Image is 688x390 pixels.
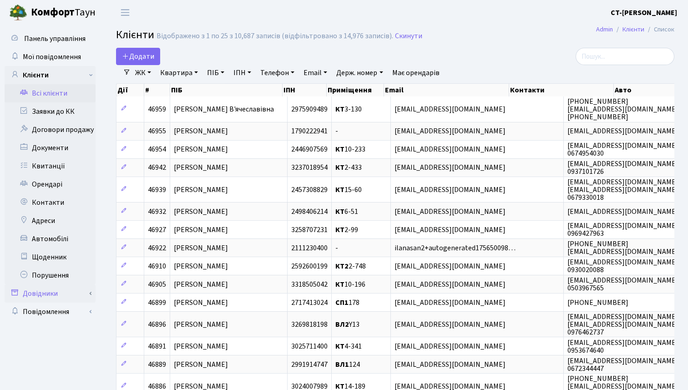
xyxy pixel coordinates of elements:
b: КТ [335,163,344,173]
span: 2-99 [335,225,358,235]
span: [PERSON_NAME] [174,163,228,173]
span: [EMAIL_ADDRESS][DOMAIN_NAME] [395,145,506,155]
span: 3237018954 [291,163,328,173]
a: Додати [116,48,160,65]
a: ЖК [132,65,155,81]
b: ВЛ1 [335,360,349,370]
span: [EMAIL_ADDRESS][DOMAIN_NAME] [395,319,506,329]
span: [EMAIL_ADDRESS][DOMAIN_NAME] 0969427963 [567,221,678,238]
span: [EMAIL_ADDRESS][DOMAIN_NAME] 0672344447 [567,356,678,374]
span: 46891 [148,341,166,351]
span: 178 [335,298,359,308]
input: Пошук... [576,48,674,65]
a: Мої повідомлення [5,48,96,66]
span: [EMAIL_ADDRESS][DOMAIN_NAME] [395,127,506,137]
span: 46959 [148,104,166,114]
span: [PHONE_NUMBER] [567,298,628,308]
th: Контакти [509,84,614,96]
b: КТ [335,104,344,114]
b: КТ [335,185,344,195]
span: [PERSON_NAME] [174,243,228,253]
span: Мої повідомлення [23,52,81,62]
b: КТ [335,341,344,351]
a: Клієнти [5,66,96,84]
li: Список [644,25,674,35]
span: [EMAIL_ADDRESS][DOMAIN_NAME] [395,298,506,308]
b: CT-[PERSON_NAME] [611,8,677,18]
span: [EMAIL_ADDRESS][DOMAIN_NAME] [EMAIL_ADDRESS][DOMAIN_NAME] 0679330018 [567,177,678,203]
span: [PERSON_NAME] [174,360,228,370]
span: 2498406214 [291,207,328,217]
a: Скинути [395,32,422,41]
span: 46922 [148,243,166,253]
a: Заявки до КК [5,102,96,121]
span: 2-433 [335,163,362,173]
span: [EMAIL_ADDRESS][DOMAIN_NAME] 0674954030 [567,141,678,158]
b: КТ [335,225,344,235]
span: [EMAIL_ADDRESS][DOMAIN_NAME] 0930020088 [567,257,678,275]
a: Автомобілі [5,230,96,248]
a: Телефон [257,65,298,81]
a: Всі клієнти [5,84,96,102]
span: [PHONE_NUMBER] [EMAIL_ADDRESS][DOMAIN_NAME] [PHONE_NUMBER] [567,96,678,122]
a: Квартира [157,65,202,81]
span: 46896 [148,319,166,329]
th: ІПН [283,84,327,96]
span: [EMAIL_ADDRESS][DOMAIN_NAME] [567,207,678,217]
span: 3-130 [335,104,362,114]
span: 46954 [148,145,166,155]
a: Повідомлення [5,303,96,321]
span: 2975909489 [291,104,328,114]
span: Таун [31,5,96,20]
span: 15-60 [335,185,362,195]
a: Email [300,65,331,81]
span: 3258707231 [291,225,328,235]
span: [PERSON_NAME] [174,207,228,217]
span: [EMAIL_ADDRESS][DOMAIN_NAME] [EMAIL_ADDRESS][DOMAIN_NAME] 0976462737 [567,312,678,337]
span: 46942 [148,163,166,173]
th: Email [384,84,509,96]
span: [PERSON_NAME] [174,225,228,235]
span: - [335,127,338,137]
a: CT-[PERSON_NAME] [611,7,677,18]
span: [PERSON_NAME] [174,261,228,271]
b: КТ2 [335,261,349,271]
span: Клієнти [116,27,154,43]
span: 3025711400 [291,341,328,351]
span: 10-233 [335,145,365,155]
a: Орендарі [5,175,96,193]
a: Клієнти [622,25,644,34]
span: 2991914747 [291,360,328,370]
span: 46905 [148,279,166,289]
span: 2457308829 [291,185,328,195]
span: [EMAIL_ADDRESS][DOMAIN_NAME] 0953674640 [567,338,678,355]
a: Щоденник [5,248,96,266]
span: 46955 [148,127,166,137]
span: [PERSON_NAME] [174,279,228,289]
span: [EMAIL_ADDRESS][DOMAIN_NAME] [395,207,506,217]
span: [PERSON_NAME] [174,341,228,351]
span: [EMAIL_ADDRESS][DOMAIN_NAME] [395,360,506,370]
span: [EMAIL_ADDRESS][DOMAIN_NAME] [395,163,506,173]
span: 46899 [148,298,166,308]
a: Має орендарів [389,65,443,81]
a: Admin [596,25,613,34]
b: СП1 [335,298,349,308]
span: [EMAIL_ADDRESS][DOMAIN_NAME] [395,261,506,271]
span: 10-196 [335,279,365,289]
span: 2111230400 [291,243,328,253]
span: [PHONE_NUMBER] [EMAIL_ADDRESS][DOMAIN_NAME] [567,239,678,257]
th: Приміщення [327,84,384,96]
span: [EMAIL_ADDRESS][DOMAIN_NAME] [395,104,506,114]
span: 124 [335,360,360,370]
span: 46932 [148,207,166,217]
b: ВЛ2 [335,319,349,329]
span: [EMAIL_ADDRESS][DOMAIN_NAME] [395,225,506,235]
span: ilanasan2+autogenerated175650098… [395,243,516,253]
span: 2592600199 [291,261,328,271]
b: КТ [335,145,344,155]
span: [PERSON_NAME] В'ячеславівна [174,104,274,114]
b: КТ [335,207,344,217]
div: Відображено з 1 по 25 з 10,687 записів (відфільтровано з 14,976 записів). [157,32,393,41]
span: [PERSON_NAME] [174,185,228,195]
